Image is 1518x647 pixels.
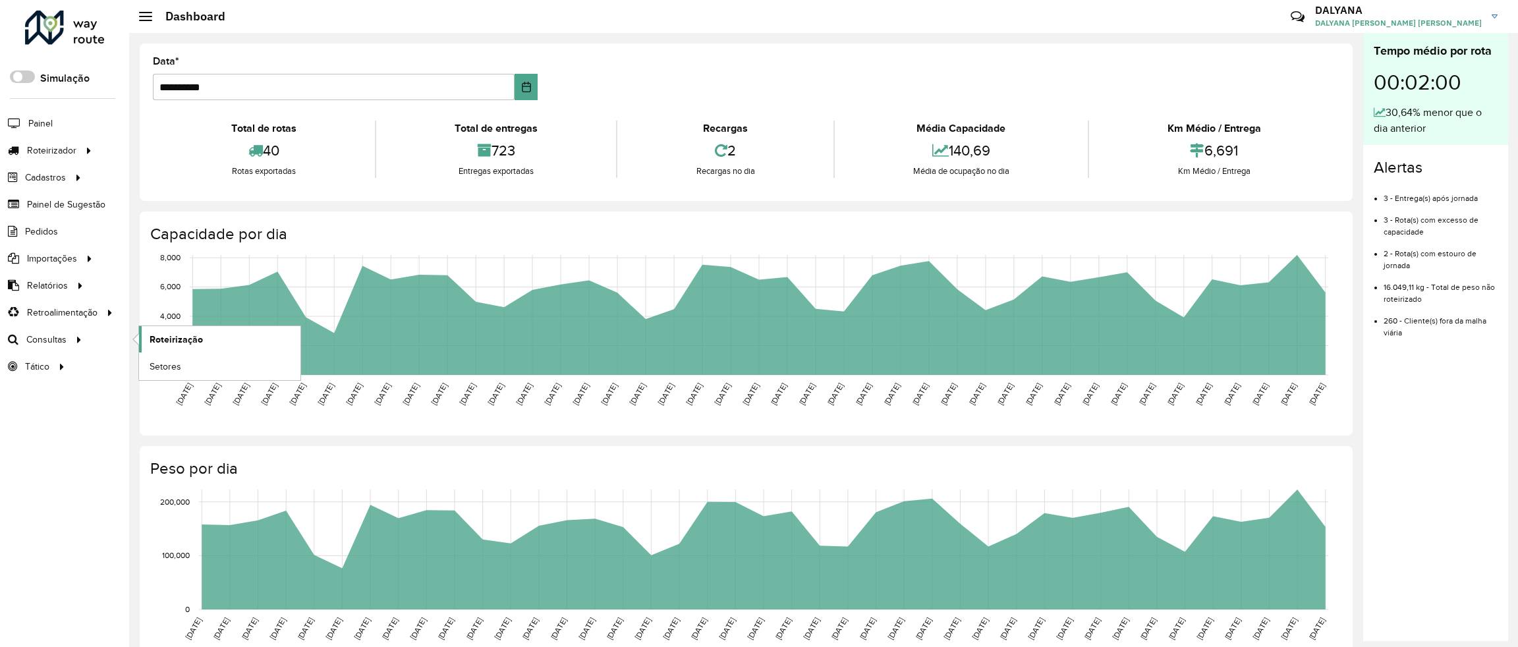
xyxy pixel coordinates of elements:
[1054,616,1073,641] text: [DATE]
[296,616,315,641] text: [DATE]
[373,381,392,407] text: [DATE]
[316,381,335,407] text: [DATE]
[27,252,77,266] span: Importações
[156,165,372,178] div: Rotas exportadas
[1137,381,1156,407] text: [DATE]
[231,381,250,407] text: [DATE]
[379,121,613,136] div: Total de entregas
[661,616,681,641] text: [DATE]
[970,616,990,641] text: [DATE]
[211,616,231,641] text: [DATE]
[628,381,647,407] text: [DATE]
[829,616,849,641] text: [DATE]
[543,381,562,407] text: [DATE]
[1283,3,1312,31] a: Contato Rápido
[1279,616,1299,641] text: [DATE]
[854,381,873,407] text: [DATE]
[139,353,300,380] a: Setores
[605,616,624,641] text: [DATE]
[996,381,1015,407] text: [DATE]
[401,381,420,407] text: [DATE]
[26,333,67,347] span: Consultas
[1092,165,1336,178] div: Km Médio / Entrega
[1374,42,1498,60] div: Tempo médio por rota
[571,381,590,407] text: [DATE]
[156,136,372,165] div: 40
[1315,4,1482,16] h3: DALYANA
[153,53,179,69] label: Data
[150,459,1339,478] h4: Peso por dia
[268,616,287,641] text: [DATE]
[797,381,816,407] text: [DATE]
[345,381,364,407] text: [DATE]
[162,551,190,559] text: 100,000
[838,136,1084,165] div: 140,69
[1111,616,1130,641] text: [DATE]
[1384,305,1498,339] li: 260 - Cliente(s) fora da malha viária
[621,121,829,136] div: Recargas
[515,74,538,100] button: Choose Date
[27,306,98,320] span: Retroalimentação
[1374,60,1498,105] div: 00:02:00
[633,616,652,641] text: [DATE]
[520,616,540,641] text: [DATE]
[156,121,372,136] div: Total de rotas
[998,616,1017,641] text: [DATE]
[27,198,105,211] span: Painel de Sugestão
[1222,381,1241,407] text: [DATE]
[352,616,372,641] text: [DATE]
[1384,238,1498,271] li: 2 - Rota(s) com estouro de jornada
[1052,381,1071,407] text: [DATE]
[1251,381,1270,407] text: [DATE]
[324,616,343,641] text: [DATE]
[240,616,259,641] text: [DATE]
[379,165,613,178] div: Entregas exportadas
[745,616,764,641] text: [DATE]
[380,616,399,641] text: [DATE]
[40,70,90,86] label: Simulação
[621,165,829,178] div: Recargas no dia
[139,326,300,352] a: Roteirização
[1307,616,1326,641] text: [DATE]
[741,381,760,407] text: [DATE]
[942,616,961,641] text: [DATE]
[160,497,190,506] text: 200,000
[1024,381,1043,407] text: [DATE]
[882,381,901,407] text: [DATE]
[858,616,877,641] text: [DATE]
[184,616,203,641] text: [DATE]
[493,616,512,641] text: [DATE]
[1279,381,1298,407] text: [DATE]
[685,381,704,407] text: [DATE]
[656,381,675,407] text: [DATE]
[1223,616,1242,641] text: [DATE]
[769,381,788,407] text: [DATE]
[838,165,1084,178] div: Média de ocupação no dia
[1384,271,1498,305] li: 16.049,11 kg - Total de peso não roteirizado
[549,616,568,641] text: [DATE]
[1374,158,1498,177] h4: Alertas
[717,616,737,641] text: [DATE]
[458,381,477,407] text: [DATE]
[1082,616,1102,641] text: [DATE]
[939,381,958,407] text: [DATE]
[150,225,1339,244] h4: Capacidade por dia
[175,381,194,407] text: [DATE]
[1092,136,1336,165] div: 6,691
[838,121,1084,136] div: Média Capacidade
[152,9,225,24] h2: Dashboard
[600,381,619,407] text: [DATE]
[1092,121,1336,136] div: Km Médio / Entrega
[27,279,68,293] span: Relatórios
[1307,381,1326,407] text: [DATE]
[1384,204,1498,238] li: 3 - Rota(s) com excesso de capacidade
[260,381,279,407] text: [DATE]
[1315,17,1482,29] span: DALYANA [PERSON_NAME] [PERSON_NAME]
[408,616,428,641] text: [DATE]
[25,360,49,374] span: Tático
[288,381,307,407] text: [DATE]
[160,312,181,320] text: 4,000
[914,616,933,641] text: [DATE]
[486,381,505,407] text: [DATE]
[160,253,181,262] text: 8,000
